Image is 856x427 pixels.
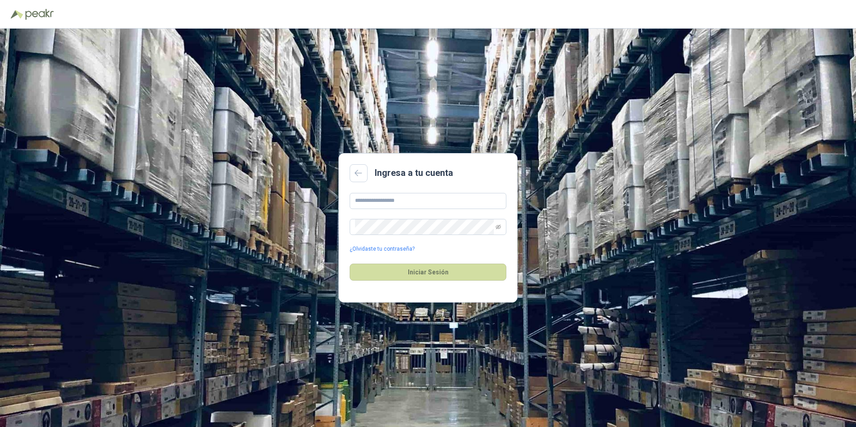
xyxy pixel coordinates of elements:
img: Peakr [25,9,54,20]
span: eye-invisible [496,224,501,230]
h2: Ingresa a tu cuenta [375,166,453,180]
img: Logo [11,10,23,19]
a: ¿Olvidaste tu contraseña? [350,245,415,253]
button: Iniciar Sesión [350,264,506,281]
